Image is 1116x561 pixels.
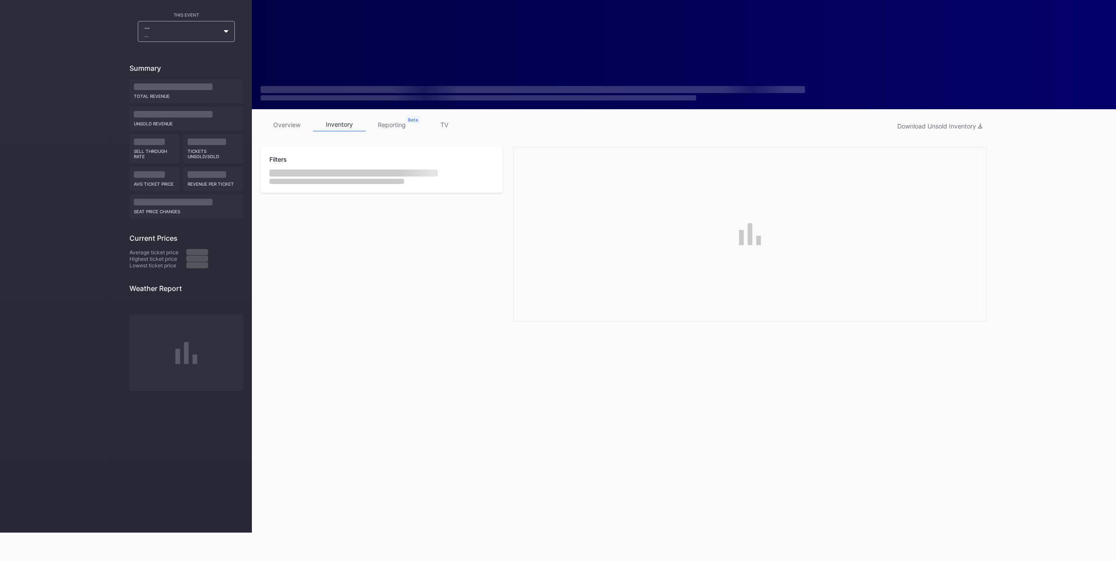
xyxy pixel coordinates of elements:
[134,90,239,99] div: Total Revenue
[897,122,982,130] div: Download Unsold Inventory
[134,118,239,126] div: Unsold Revenue
[313,118,366,132] a: inventory
[144,34,220,39] div: --
[129,234,243,242] div: Current Prices
[129,12,243,17] div: This Event
[129,256,186,262] div: Highest ticket price
[188,178,239,187] div: Revenue per ticket
[134,178,175,187] div: Avg ticket price
[129,64,243,73] div: Summary
[366,118,418,132] a: reporting
[188,145,239,159] div: Tickets Unsold/Sold
[129,284,243,293] div: Weather Report
[269,156,494,163] div: Filters
[134,205,239,214] div: seat price changes
[144,24,220,39] div: --
[129,262,186,269] div: Lowest ticket price
[129,249,186,256] div: Average ticket price
[261,118,313,132] a: overview
[418,118,471,132] a: TV
[134,145,175,159] div: Sell Through Rate
[893,120,987,132] button: Download Unsold Inventory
